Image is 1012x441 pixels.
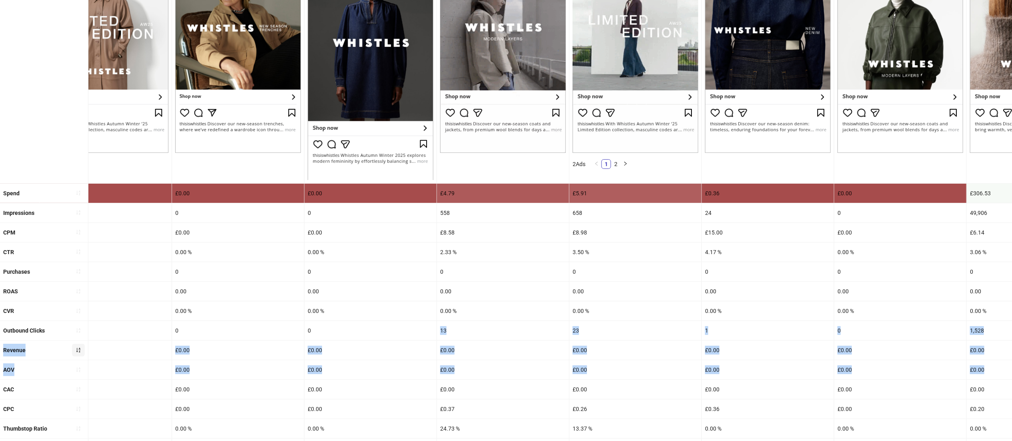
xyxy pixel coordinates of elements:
div: £0.36 [702,399,834,419]
div: £0.00 [834,223,966,242]
div: £0.00 [305,223,437,242]
div: £0.00 [40,341,172,360]
div: £4.79 [437,184,569,203]
div: 24 [702,203,834,223]
div: 4.17 % [702,243,834,262]
li: Next Page [621,159,630,169]
div: £0.00 [172,341,304,360]
div: £0.00 [834,184,966,203]
div: £0.00 [702,360,834,379]
div: 0 [305,203,437,223]
div: 1 [702,321,834,340]
li: Previous Page [592,159,601,169]
div: £0.00 [569,380,701,399]
div: 0 [437,262,569,281]
div: £0.00 [437,380,569,399]
button: right [621,159,630,169]
span: sort-ascending [76,426,81,431]
div: £0.36 [702,184,834,203]
div: 0.00 [40,282,172,301]
div: £8.58 [437,223,569,242]
div: 0.00 % [834,419,966,438]
span: right [623,161,628,166]
b: Revenue [3,347,26,353]
div: 13.37 % [569,419,701,438]
span: sort-ascending [76,210,81,215]
div: 0 [569,262,701,281]
div: £0.00 [40,184,172,203]
span: sort-ascending [76,229,81,235]
span: sort-ascending [76,289,81,294]
div: 0.00 % [172,419,304,438]
div: 0.00 [305,282,437,301]
div: 0 [834,203,966,223]
div: £0.00 [305,399,437,419]
div: 0.00 % [40,243,172,262]
div: 0.00 % [834,243,966,262]
div: £0.00 [834,380,966,399]
div: 0.00 % [437,301,569,321]
div: 0.00 % [40,419,172,438]
div: 0 [40,321,172,340]
b: CPM [3,229,15,236]
div: 0 [834,321,966,340]
span: sort-ascending [76,328,81,333]
div: 0.00 % [702,301,834,321]
div: £0.00 [569,360,701,379]
span: left [594,161,599,166]
div: £0.00 [305,360,437,379]
div: £0.00 [834,399,966,419]
div: 0.00 % [305,301,437,321]
b: CAC [3,386,14,393]
b: AOV [3,367,14,373]
div: 0 [40,203,172,223]
div: 0.00 % [172,301,304,321]
div: £0.00 [437,360,569,379]
div: 0 [305,321,437,340]
div: £0.00 [569,341,701,360]
div: 0 [702,262,834,281]
div: 3.50 % [569,243,701,262]
div: £0.00 [40,380,172,399]
span: sort-ascending [76,269,81,274]
div: £0.00 [305,341,437,360]
div: 0.00 % [40,301,172,321]
div: £0.00 [305,184,437,203]
span: sort-ascending [76,387,81,392]
b: Impressions [3,210,34,216]
div: £0.00 [437,341,569,360]
div: 0.00 [569,282,701,301]
div: 0 [172,321,304,340]
div: £15.00 [702,223,834,242]
b: CPC [3,406,14,412]
div: 658 [569,203,701,223]
b: CTR [3,249,14,255]
a: 1 [602,160,611,168]
div: £0.00 [172,223,304,242]
b: Thumbstop Ratio [3,425,47,432]
div: £0.00 [40,223,172,242]
b: Spend [3,190,20,196]
div: 0 [40,262,172,281]
li: 1 [601,159,611,169]
div: 24.73 % [437,419,569,438]
div: £0.00 [172,360,304,379]
div: 0.00 % [172,243,304,262]
div: 0.00 % [305,419,437,438]
span: sort-ascending [76,190,81,196]
div: 558 [437,203,569,223]
div: 23 [569,321,701,340]
div: 0.00 [172,282,304,301]
div: £0.00 [834,360,966,379]
div: 0.00 % [702,419,834,438]
div: 0 [305,262,437,281]
div: £0.00 [172,380,304,399]
div: £0.00 [172,184,304,203]
div: £0.00 [834,341,966,360]
div: 0.00 % [569,301,701,321]
div: £0.00 [40,399,172,419]
span: sort-ascending [76,367,81,373]
li: 2 [611,159,621,169]
b: ROAS [3,288,18,295]
div: 2.33 % [437,243,569,262]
